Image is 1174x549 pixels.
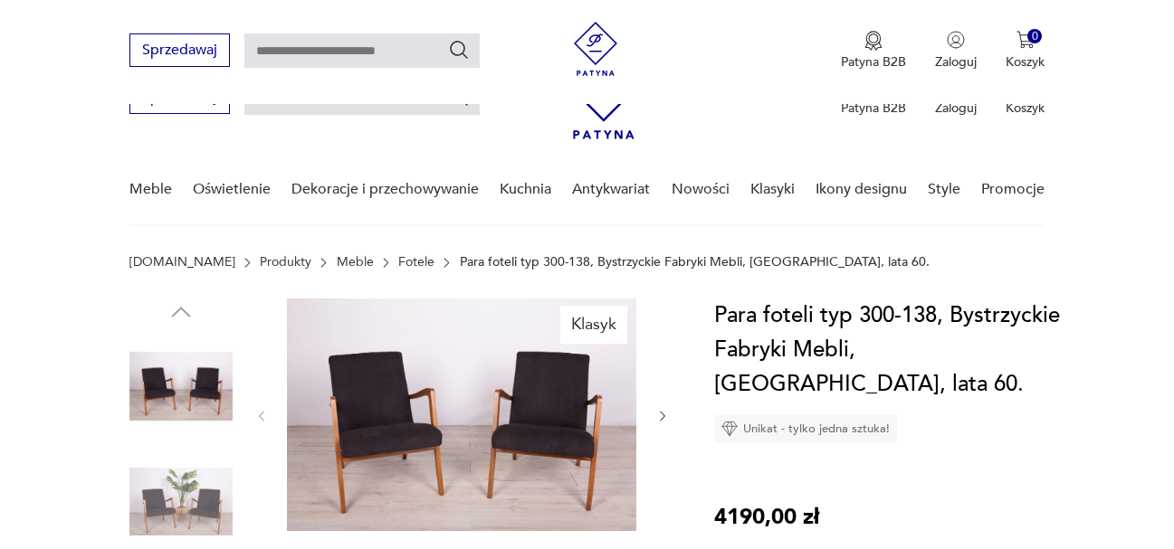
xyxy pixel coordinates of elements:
a: Meble [337,255,374,270]
a: Kuchnia [500,155,551,224]
button: Szukaj [448,39,470,61]
button: 0Koszyk [1006,31,1045,71]
a: Nowości [672,155,730,224]
button: Zaloguj [935,31,977,71]
img: Zdjęcie produktu Para foteli typ 300-138, Bystrzyckie Fabryki Mebli, Polska, lata 60. [287,298,636,531]
div: Unikat - tylko jedna sztuka! [714,415,897,442]
a: Fotele [398,255,434,270]
img: Ikona diamentu [721,421,738,437]
p: Para foteli typ 300-138, Bystrzyckie Fabryki Mebli, [GEOGRAPHIC_DATA], lata 60. [460,255,930,270]
a: Ikona medaluPatyna B2B [841,31,906,71]
p: Patyna B2B [841,99,906,117]
a: [DOMAIN_NAME] [129,255,235,270]
a: Ikony designu [816,155,907,224]
a: Produkty [260,255,311,270]
img: Zdjęcie produktu Para foteli typ 300-138, Bystrzyckie Fabryki Mebli, Polska, lata 60. [129,335,233,438]
p: Koszyk [1006,99,1045,117]
h1: Para foteli typ 300-138, Bystrzyckie Fabryki Mebli, [GEOGRAPHIC_DATA], lata 60. [714,298,1081,402]
img: Ikonka użytkownika [947,31,965,49]
a: Dekoracje i przechowywanie [291,155,479,224]
p: Zaloguj [935,99,977,117]
a: Antykwariat [572,155,650,224]
button: Patyna B2B [841,31,906,71]
p: Koszyk [1006,53,1045,71]
a: Oświetlenie [193,155,271,224]
a: Klasyki [750,155,795,224]
a: Sprzedawaj [129,45,230,58]
img: Ikona koszyka [1017,31,1035,49]
p: Zaloguj [935,53,977,71]
img: Ikona medalu [864,31,883,51]
a: Style [928,155,960,224]
p: 4190,00 zł [714,500,819,535]
div: 0 [1027,29,1043,44]
a: Sprzedawaj [129,92,230,105]
p: Patyna B2B [841,53,906,71]
img: Patyna - sklep z meblami i dekoracjami vintage [568,22,623,76]
button: Sprzedawaj [129,33,230,67]
a: Meble [129,155,172,224]
div: Klasyk [560,306,627,344]
a: Promocje [981,155,1045,224]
